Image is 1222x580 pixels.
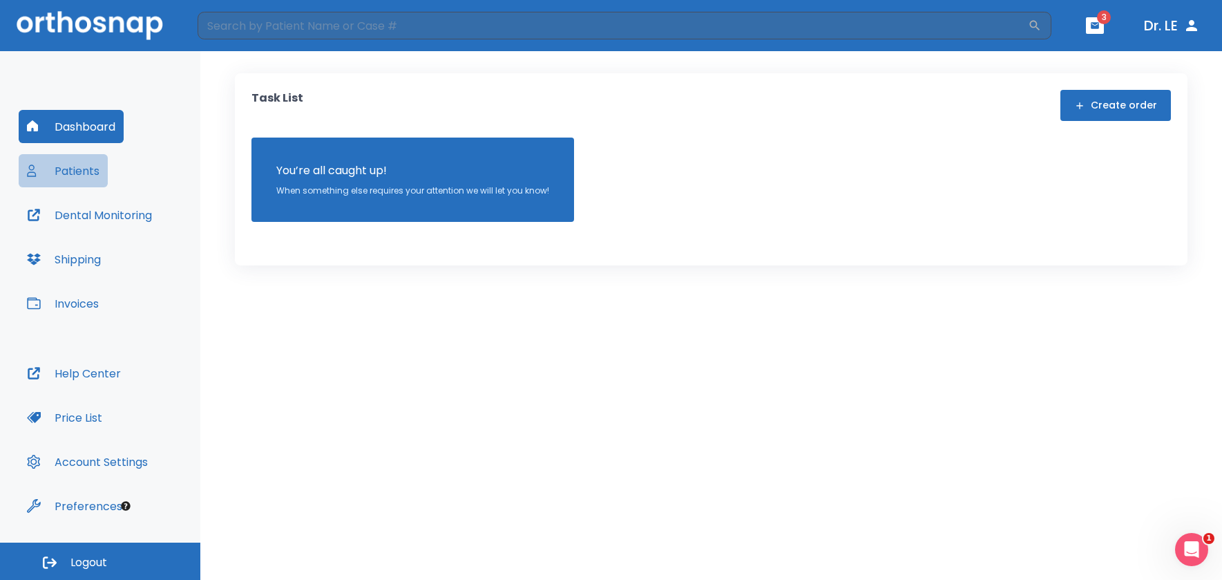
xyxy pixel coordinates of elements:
button: Price List [19,401,111,434]
button: Shipping [19,243,109,276]
p: You’re all caught up! [276,162,549,179]
p: Task List [251,90,303,121]
iframe: Intercom live chat [1175,533,1208,566]
button: Help Center [19,357,129,390]
button: Dental Monitoring [19,198,160,232]
p: When something else requires your attention we will let you know! [276,185,549,197]
span: Logout [70,555,107,570]
button: Preferences [19,489,131,523]
button: Patients [19,154,108,187]
button: Invoices [19,287,107,320]
button: Dashboard [19,110,124,143]
button: Dr. LE [1138,13,1205,38]
button: Account Settings [19,445,156,478]
div: Tooltip anchor [120,500,132,512]
span: 3 [1097,10,1111,24]
span: 1 [1203,533,1214,544]
input: Search by Patient Name or Case # [198,12,1028,39]
img: Orthosnap [17,11,163,39]
button: Create order [1060,90,1171,121]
